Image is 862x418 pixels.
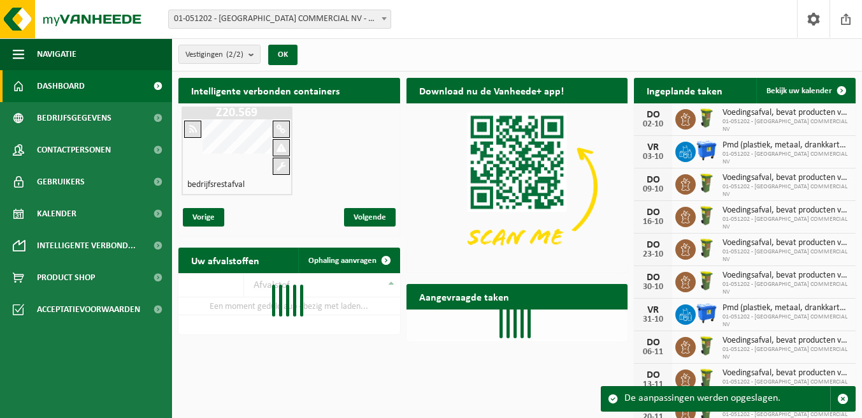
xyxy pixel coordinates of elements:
span: Acceptatievoorwaarden [37,294,140,325]
div: DO [640,207,666,218]
div: 09-10 [640,185,666,194]
div: 06-11 [640,348,666,357]
span: 01-051202 - GUDRUN COMMERCIAL NV - LIER [169,10,391,28]
span: Pmd (plastiek, metaal, drankkartons) (bedrijven) [722,140,849,151]
img: WB-1100-HPE-BE-01 [696,140,717,161]
h4: bedrijfsrestafval [187,181,245,190]
span: Voedingsafval, bevat producten van dierlijke oorsprong, onverpakt, categorie 3 [722,336,849,346]
h2: Intelligente verbonden containers [178,78,400,103]
span: 01-051202 - [GEOGRAPHIC_DATA] COMMERCIAL NV [722,248,849,264]
span: Kalender [37,198,76,230]
span: Gebruikers [37,166,85,198]
span: 01-051202 - [GEOGRAPHIC_DATA] COMMERCIAL NV [722,151,849,166]
span: Ophaling aanvragen [308,257,377,265]
div: DO [640,175,666,185]
h1: Z20.569 [185,107,289,119]
div: DO [640,272,666,283]
span: Voedingsafval, bevat producten van dierlijke oorsprong, onverpakt, categorie 3 [722,238,849,248]
span: 01-051202 - GUDRUN COMMERCIAL NV - LIER [168,10,391,29]
div: DO [640,370,666,380]
span: Voedingsafval, bevat producten van dierlijke oorsprong, onverpakt, categorie 3 [722,368,849,378]
div: 30-10 [640,283,666,292]
span: Voedingsafval, bevat producten van dierlijke oorsprong, onverpakt, categorie 3 [722,205,849,216]
button: Vestigingen(2/2) [178,45,261,64]
h2: Aangevraagde taken [406,284,522,309]
div: 23-10 [640,250,666,259]
span: 01-051202 - [GEOGRAPHIC_DATA] COMMERCIAL NV [722,378,849,394]
div: 31-10 [640,315,666,324]
img: WB-0060-HPE-GN-50 [696,172,717,194]
img: WB-0060-HPE-GN-50 [696,237,717,259]
span: Voedingsafval, bevat producten van dierlijke oorsprong, onverpakt, categorie 3 [722,108,849,118]
span: 01-051202 - [GEOGRAPHIC_DATA] COMMERCIAL NV [722,183,849,198]
div: 16-10 [640,218,666,227]
span: Pmd (plastiek, metaal, drankkartons) (bedrijven) [722,303,849,313]
div: DO [640,240,666,250]
span: Bedrijfsgegevens [37,102,111,134]
span: Contactpersonen [37,134,111,166]
span: Bekijk uw kalender [766,87,832,95]
img: Download de VHEPlus App [406,103,628,270]
span: Vestigingen [185,45,243,64]
img: WB-0060-HPE-GN-50 [696,368,717,389]
a: Ophaling aanvragen [298,248,399,273]
img: WB-1100-HPE-BE-01 [696,302,717,324]
h2: Download nu de Vanheede+ app! [406,78,577,103]
div: 13-11 [640,380,666,389]
span: Product Shop [37,262,95,294]
count: (2/2) [226,50,243,59]
span: Volgende [344,208,396,227]
span: Intelligente verbond... [37,230,136,262]
div: DO [640,338,666,348]
span: Vorige [183,208,224,227]
span: Voedingsafval, bevat producten van dierlijke oorsprong, onverpakt, categorie 3 [722,271,849,281]
span: 01-051202 - [GEOGRAPHIC_DATA] COMMERCIAL NV [722,313,849,329]
a: Bekijk uw kalender [756,78,854,103]
img: WB-0060-HPE-GN-50 [696,335,717,357]
span: 01-051202 - [GEOGRAPHIC_DATA] COMMERCIAL NV [722,118,849,133]
span: Dashboard [37,70,85,102]
span: Voedingsafval, bevat producten van dierlijke oorsprong, onverpakt, categorie 3 [722,173,849,183]
img: WB-0060-HPE-GN-50 [696,270,717,292]
img: WB-0060-HPE-GN-50 [696,205,717,227]
img: WB-0060-HPE-GN-50 [696,107,717,129]
div: DO [640,110,666,120]
div: VR [640,305,666,315]
span: 01-051202 - [GEOGRAPHIC_DATA] COMMERCIAL NV [722,346,849,361]
span: Navigatie [37,38,76,70]
div: 02-10 [640,120,666,129]
div: VR [640,142,666,153]
div: De aanpassingen werden opgeslagen. [624,387,830,411]
h2: Ingeplande taken [634,78,735,103]
h2: Uw afvalstoffen [178,248,272,272]
span: 01-051202 - [GEOGRAPHIC_DATA] COMMERCIAL NV [722,216,849,231]
div: 03-10 [640,153,666,161]
button: OK [268,45,298,65]
span: 01-051202 - [GEOGRAPHIC_DATA] COMMERCIAL NV [722,281,849,296]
